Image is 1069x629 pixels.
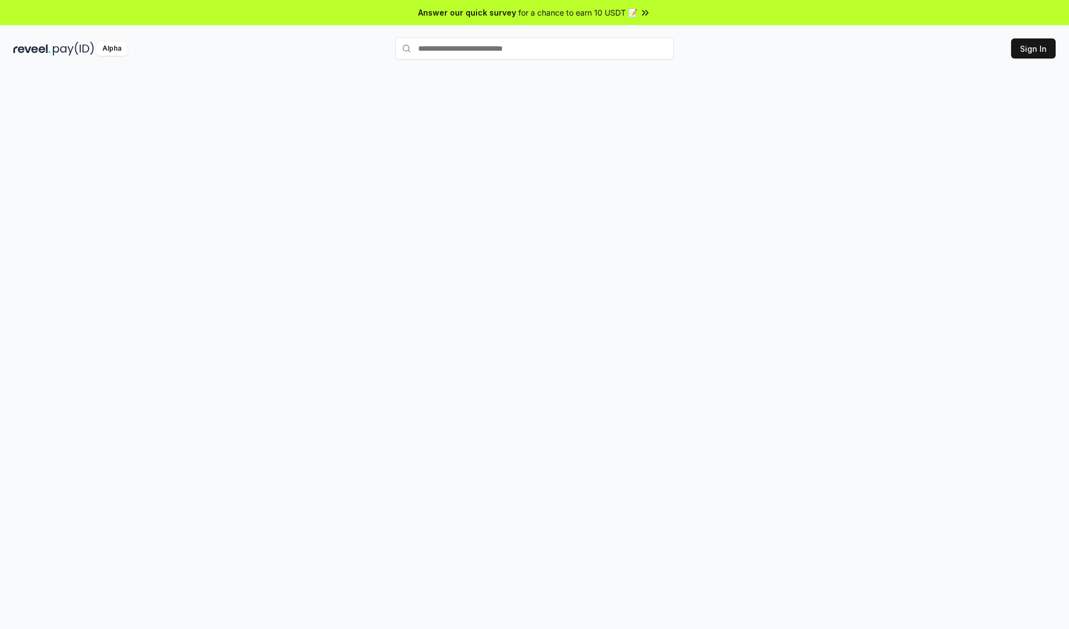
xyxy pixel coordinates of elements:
img: reveel_dark [13,42,51,56]
button: Sign In [1011,38,1056,58]
img: pay_id [53,42,94,56]
span: for a chance to earn 10 USDT 📝 [518,7,638,18]
div: Alpha [96,42,128,56]
span: Answer our quick survey [418,7,516,18]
